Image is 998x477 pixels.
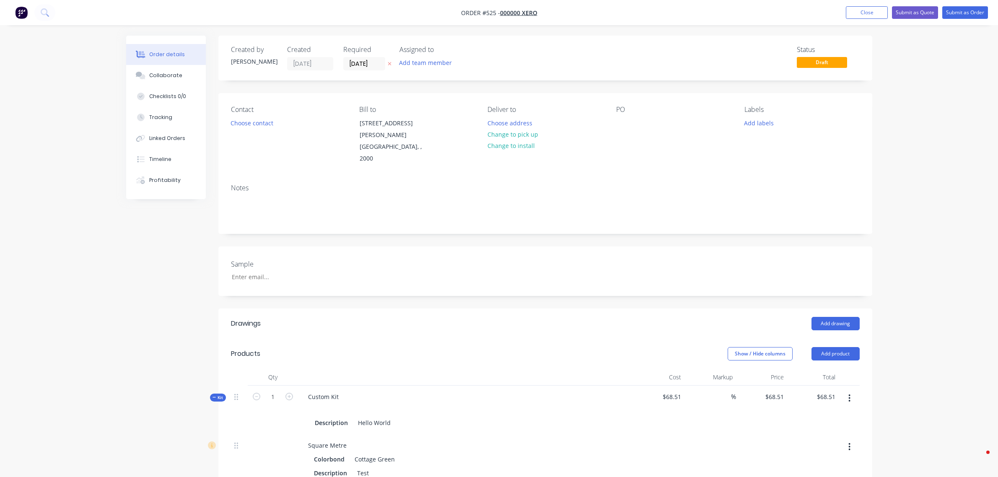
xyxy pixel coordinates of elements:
[892,6,938,19] button: Submit as Quote
[126,107,206,128] button: Tracking
[461,9,500,17] span: Order #525 -
[248,369,298,386] div: Qty
[483,140,539,151] button: Change to install
[811,347,860,360] button: Add product
[343,46,389,54] div: Required
[149,51,185,58] div: Order details
[942,6,988,19] button: Submit as Order
[483,117,537,128] button: Choose address
[483,129,542,140] button: Change to pick up
[231,349,260,359] div: Products
[355,417,394,429] div: Hello World
[728,347,793,360] button: Show / Hide columns
[846,6,888,19] button: Close
[149,176,181,184] div: Profitability
[225,271,335,283] input: Enter email...
[213,394,223,401] span: Kit
[231,259,336,269] label: Sample
[353,117,436,165] div: [STREET_ADDRESS][PERSON_NAME][GEOGRAPHIC_DATA], , 2000
[359,106,474,114] div: Bill to
[231,184,860,192] div: Notes
[15,6,28,19] img: Factory
[126,170,206,191] button: Profitability
[736,369,788,386] div: Price
[487,106,602,114] div: Deliver to
[811,317,860,330] button: Add drawing
[149,93,186,100] div: Checklists 0/0
[231,57,277,66] div: [PERSON_NAME]
[210,394,226,402] div: Kit
[731,392,736,402] span: %
[740,117,778,128] button: Add labels
[126,86,206,107] button: Checklists 0/0
[744,106,859,114] div: Labels
[231,319,261,329] div: Drawings
[969,448,990,469] iframe: Intercom live chat
[360,141,429,164] div: [GEOGRAPHIC_DATA], , 2000
[797,46,860,54] div: Status
[287,46,333,54] div: Created
[126,149,206,170] button: Timeline
[684,369,736,386] div: Markup
[394,57,456,68] button: Add team member
[231,46,277,54] div: Created by
[126,65,206,86] button: Collaborate
[637,392,682,401] span: $68.51
[231,106,346,114] div: Contact
[126,128,206,149] button: Linked Orders
[301,439,353,451] div: Square Metre
[787,369,839,386] div: Total
[226,117,277,128] button: Choose contact
[399,57,456,68] button: Add team member
[149,72,182,79] div: Collaborate
[399,46,483,54] div: Assigned to
[314,453,348,465] div: Colorbond
[126,44,206,65] button: Order details
[500,9,537,17] a: 000000 Xero
[616,106,731,114] div: PO
[351,453,395,465] div: Cottage Green
[149,135,185,142] div: Linked Orders
[360,117,429,141] div: [STREET_ADDRESS][PERSON_NAME]
[301,391,345,403] div: Custom Kit
[797,57,847,67] span: Draft
[311,417,351,429] div: Description
[633,369,685,386] div: Cost
[149,114,172,121] div: Tracking
[149,156,171,163] div: Timeline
